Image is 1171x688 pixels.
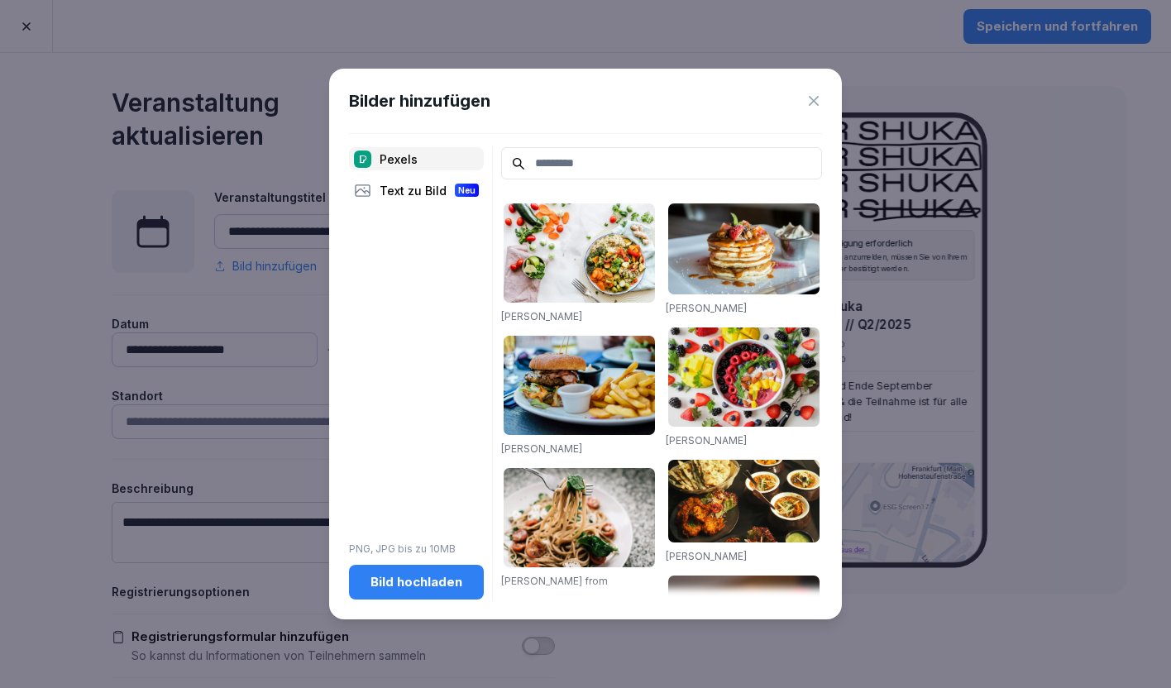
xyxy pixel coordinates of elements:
[668,203,820,294] img: pexels-photo-376464.jpeg
[501,575,608,607] a: [PERSON_NAME] from [GEOGRAPHIC_DATA]
[504,468,655,567] img: pexels-photo-1279330.jpeg
[666,550,747,562] a: [PERSON_NAME]
[668,327,820,427] img: pexels-photo-1099680.jpeg
[501,310,582,322] a: [PERSON_NAME]
[455,184,479,197] div: Neu
[349,565,484,600] button: Bild hochladen
[501,442,582,455] a: [PERSON_NAME]
[362,573,471,591] div: Bild hochladen
[666,302,747,314] a: [PERSON_NAME]
[349,88,490,113] h1: Bilder hinzufügen
[349,542,484,557] p: PNG, JPG bis zu 10MB
[349,147,484,170] div: Pexels
[354,150,371,168] img: pexels.png
[668,460,820,542] img: pexels-photo-958545.jpeg
[504,203,655,303] img: pexels-photo-1640777.jpeg
[349,179,484,202] div: Text zu Bild
[666,434,747,447] a: [PERSON_NAME]
[504,336,655,435] img: pexels-photo-70497.jpeg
